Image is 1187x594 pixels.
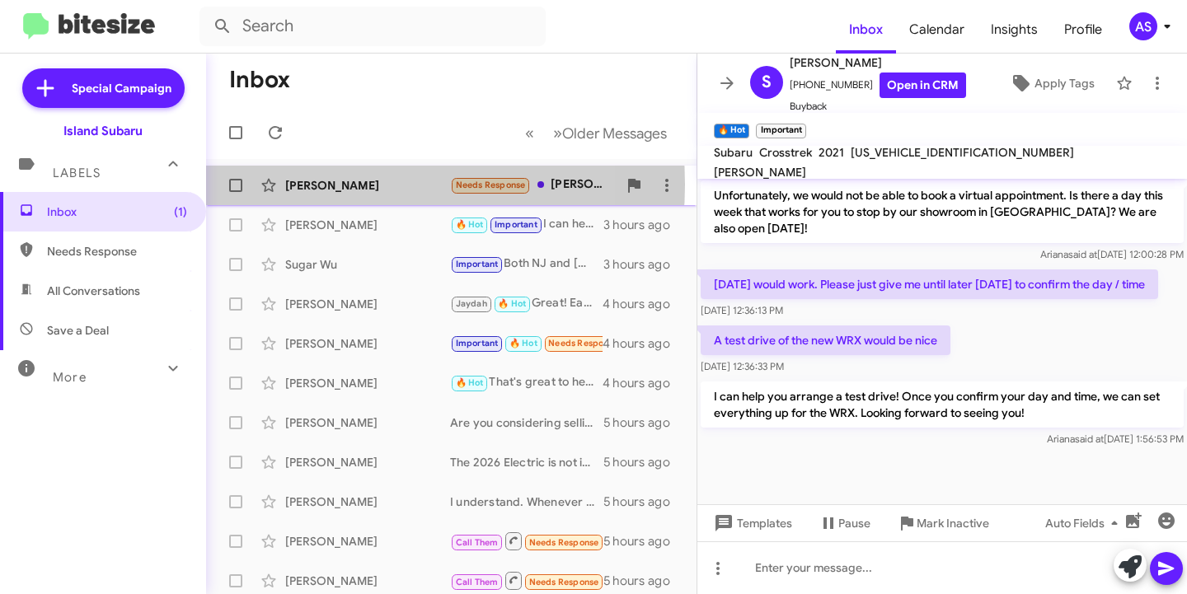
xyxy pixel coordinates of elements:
[701,269,1158,299] p: [DATE] would work. Please just give me until later [DATE] to confirm the day / time
[756,124,805,138] small: Important
[285,573,450,589] div: [PERSON_NAME]
[548,338,618,348] span: Needs Response
[450,570,603,591] div: Inbound Call
[285,414,450,431] div: [PERSON_NAME]
[53,370,87,385] span: More
[450,414,603,431] div: Are you considering selling your vehicle? We can offer a great value for it. When would be most c...
[456,180,526,190] span: Needs Response
[1129,12,1157,40] div: AS
[836,6,896,54] a: Inbox
[790,72,966,98] span: [PHONE_NUMBER]
[285,533,450,550] div: [PERSON_NAME]
[285,454,450,470] div: [PERSON_NAME]
[516,116,677,150] nav: Page navigation example
[759,145,812,160] span: Crosstrek
[53,166,101,180] span: Labels
[1047,433,1184,445] span: Ariana [DATE] 1:56:53 PM
[72,80,171,96] span: Special Campaign
[450,215,603,234] div: I can help you arrange a test drive! Once you confirm your day and time, we can set everything up...
[790,53,966,72] span: [PERSON_NAME]
[1068,248,1097,260] span: said at
[285,335,450,352] div: [PERSON_NAME]
[450,294,603,313] div: Great! Early morning works perfectly. What day would you like to come in? Let’s get you an appoin...
[603,414,683,431] div: 5 hours ago
[525,123,534,143] span: «
[450,373,603,392] div: That's great to hear! If you're considering selling your vehicle in the future, we'd be happy to ...
[63,123,143,139] div: Island Subaru
[456,338,499,348] span: Important
[285,177,450,194] div: [PERSON_NAME]
[285,217,450,233] div: [PERSON_NAME]
[553,123,562,143] span: »
[917,508,989,538] span: Mark Inactive
[701,304,783,316] span: [DATE] 12:36:13 PM
[456,537,499,548] span: Call Them
[529,577,599,587] span: Needs Response
[603,375,683,391] div: 4 hours ago
[603,335,683,352] div: 4 hours ago
[450,175,617,194] div: [PERSON_NAME] thanks i was looking for the 2025 legacy base bit it looks like you sold it already.
[805,508,884,538] button: Pause
[603,296,683,312] div: 4 hours ago
[762,69,772,96] span: S
[701,360,784,372] span: [DATE] 12:36:33 PM
[450,493,603,510] div: I understand. Whenever you're ready to discuss the Forester or have any questions, feel free to r...
[603,573,683,589] div: 5 hours ago
[562,124,667,143] span: Older Messages
[456,219,484,230] span: 🔥 Hot
[1032,508,1138,538] button: Auto Fields
[714,165,806,180] span: [PERSON_NAME]
[515,116,544,150] button: Previous
[529,537,599,548] span: Needs Response
[456,577,499,587] span: Call Them
[47,243,187,260] span: Needs Response
[1040,248,1184,260] span: Ariana [DATE] 12:00:28 PM
[851,145,1074,160] span: [US_VEHICLE_IDENTIFICATION_NUMBER]
[603,493,683,510] div: 5 hours ago
[450,531,603,551] div: Inbound Call
[22,68,185,108] a: Special Campaign
[285,375,450,391] div: [PERSON_NAME]
[838,508,870,538] span: Pause
[456,259,499,269] span: Important
[47,283,140,299] span: All Conversations
[790,98,966,115] span: Buyback
[995,68,1108,98] button: Apply Tags
[199,7,546,46] input: Search
[701,325,950,355] p: A test drive of the new WRX would be nice
[498,298,526,309] span: 🔥 Hot
[456,298,487,309] span: Jaydah
[978,6,1051,54] a: Insights
[1045,508,1124,538] span: Auto Fields
[543,116,677,150] button: Next
[603,256,683,273] div: 3 hours ago
[1051,6,1115,54] a: Profile
[1115,12,1169,40] button: AS
[285,493,450,510] div: [PERSON_NAME]
[47,203,187,220] span: Inbox
[456,377,484,388] span: 🔥 Hot
[880,72,966,98] a: Open in CRM
[701,381,1184,428] p: I can help you arrange a test drive! Once you confirm your day and time, we can set everything up...
[711,508,792,538] span: Templates
[603,454,683,470] div: 5 hours ago
[884,508,1002,538] button: Mark Inactive
[509,338,537,348] span: 🔥 Hot
[714,124,749,138] small: 🔥 Hot
[603,533,683,550] div: 5 hours ago
[47,322,109,339] span: Save a Deal
[285,296,450,312] div: [PERSON_NAME]
[229,67,290,93] h1: Inbox
[896,6,978,54] a: Calendar
[450,454,603,470] div: The 2026 Electric is not in the showroom yet, but I can help you learn more about it and schedule...
[819,145,844,160] span: 2021
[697,508,805,538] button: Templates
[603,217,683,233] div: 3 hours ago
[1075,433,1104,445] span: said at
[450,334,603,353] div: Hi [PERSON_NAME], we ended up purchasing from someone else, thank you!
[701,180,1184,243] p: Unfortunately, we would not be able to book a virtual appointment. Is there a day this week that ...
